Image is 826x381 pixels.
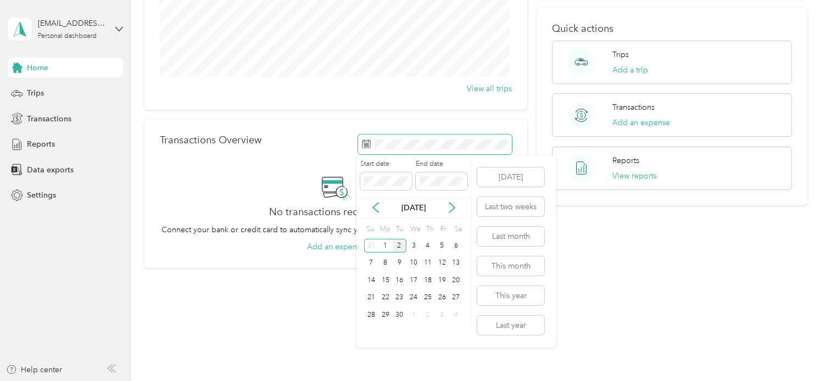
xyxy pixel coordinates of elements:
div: 31 [364,239,378,253]
button: Last year [477,316,544,335]
button: This month [477,256,544,276]
div: 22 [378,291,393,305]
div: 4 [421,239,435,253]
div: 3 [406,239,421,253]
div: 12 [435,256,449,270]
div: 27 [449,291,463,305]
iframe: Everlance-gr Chat Button Frame [764,320,826,381]
p: [DATE] [390,202,437,214]
div: 28 [364,308,378,322]
div: 17 [406,273,421,287]
div: 29 [378,308,393,322]
button: View reports [612,170,657,182]
div: 24 [406,291,421,305]
div: 6 [449,239,463,253]
span: Transactions [27,113,71,125]
h2: No transactions recorded yet [269,206,403,218]
div: Fr [439,222,449,237]
button: View all trips [467,83,512,94]
div: 10 [406,256,421,270]
div: 15 [378,273,393,287]
div: 14 [364,273,378,287]
div: 2 [393,239,407,253]
p: Transactions [612,102,655,113]
div: 26 [435,291,449,305]
button: [DATE] [477,167,544,187]
div: 16 [393,273,407,287]
button: Add an expense [307,241,365,253]
div: 21 [364,291,378,305]
div: 30 [393,308,407,322]
span: Home [27,62,48,74]
div: Th [425,222,435,237]
p: Transactions Overview [160,135,261,146]
div: 1 [378,239,393,253]
span: Data exports [27,164,74,176]
div: 3 [435,308,449,322]
div: 1 [406,308,421,322]
p: Connect your bank or credit card to automatically sync your expenses, or manually add an expense. [161,224,510,236]
p: Trips [612,49,629,60]
div: 23 [393,291,407,305]
span: Trips [27,87,44,99]
button: Last month [477,227,544,246]
div: Sa [453,222,463,237]
span: Reports [27,138,55,150]
button: Add an expense [612,117,670,128]
p: Quick actions [552,23,791,35]
div: [EMAIL_ADDRESS][DOMAIN_NAME] [38,18,107,29]
div: 8 [378,256,393,270]
div: Mo [378,222,390,237]
div: 5 [435,239,449,253]
button: Help center [6,364,62,376]
button: Add a trip [612,64,648,76]
label: End date [416,159,467,169]
div: Su [364,222,375,237]
button: This year [477,286,544,305]
div: 9 [393,256,407,270]
p: Reports [612,155,639,166]
label: Start date [360,159,412,169]
div: 18 [421,273,435,287]
div: 4 [449,308,463,322]
div: 25 [421,291,435,305]
span: Settings [27,189,56,201]
div: 13 [449,256,463,270]
div: We [408,222,421,237]
div: Personal dashboard [38,33,97,40]
div: Tu [394,222,404,237]
div: 11 [421,256,435,270]
div: 7 [364,256,378,270]
button: Last two weeks [477,197,544,216]
div: 20 [449,273,463,287]
div: 19 [435,273,449,287]
div: 2 [421,308,435,322]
